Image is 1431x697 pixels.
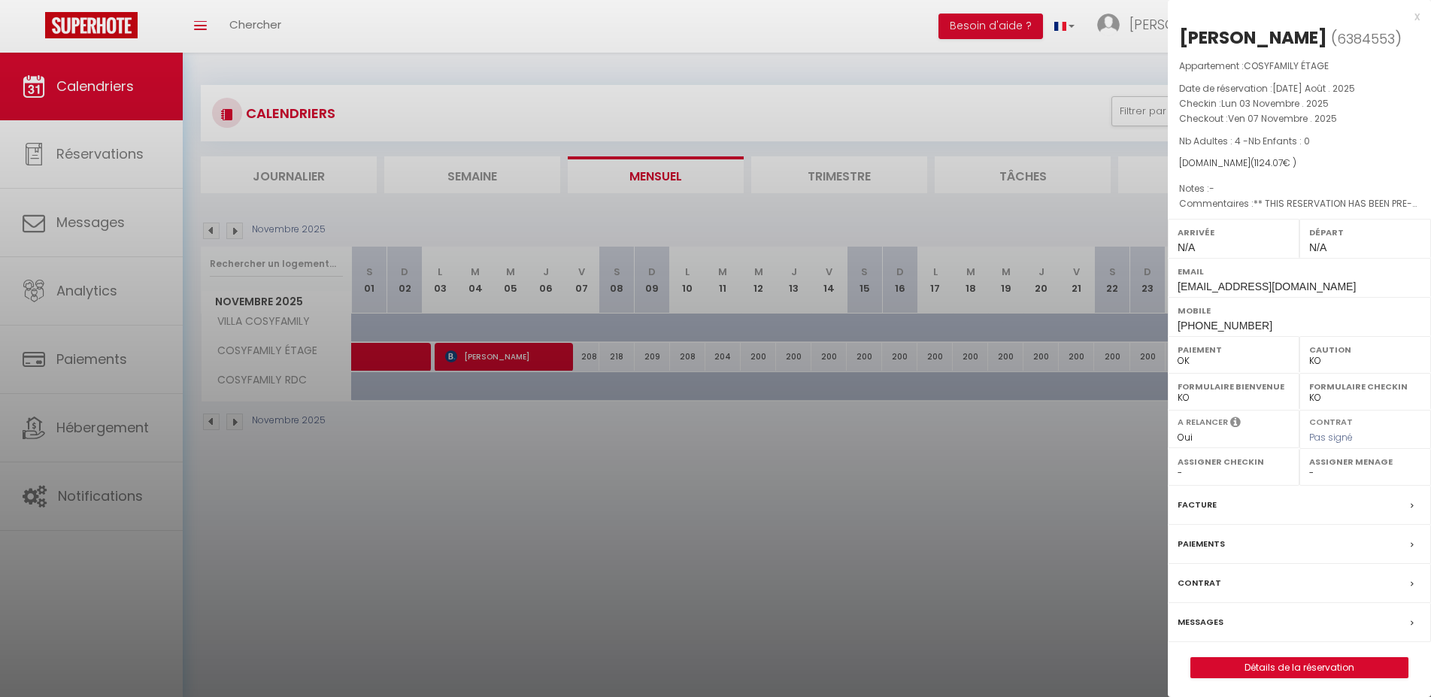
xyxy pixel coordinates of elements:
[1179,135,1310,147] span: Nb Adultes : 4 -
[1179,81,1420,96] p: Date de réservation :
[1178,342,1290,357] label: Paiement
[1331,28,1402,49] span: ( )
[1309,225,1421,240] label: Départ
[1230,416,1241,432] i: Sélectionner OUI si vous souhaiter envoyer les séquences de messages post-checkout
[1309,431,1353,444] span: Pas signé
[1309,342,1421,357] label: Caution
[1178,536,1225,552] label: Paiements
[1191,658,1408,677] a: Détails de la réservation
[1251,156,1296,169] span: ( € )
[1337,29,1395,48] span: 6384553
[1178,379,1290,394] label: Formulaire Bienvenue
[1178,320,1272,332] span: [PHONE_NUMBER]
[1179,59,1420,74] p: Appartement :
[1228,112,1337,125] span: Ven 07 Novembre . 2025
[1190,657,1408,678] button: Détails de la réservation
[1272,82,1355,95] span: [DATE] Août . 2025
[1178,225,1290,240] label: Arrivée
[1254,156,1283,169] span: 1124.07
[1178,264,1421,279] label: Email
[1178,303,1421,318] label: Mobile
[1178,454,1290,469] label: Assigner Checkin
[1179,156,1420,171] div: [DOMAIN_NAME]
[1178,575,1221,591] label: Contrat
[1248,135,1310,147] span: Nb Enfants : 0
[1309,416,1353,426] label: Contrat
[1179,111,1420,126] p: Checkout :
[1179,96,1420,111] p: Checkin :
[1221,97,1329,110] span: Lun 03 Novembre . 2025
[1179,26,1327,50] div: [PERSON_NAME]
[1178,614,1223,630] label: Messages
[1168,8,1420,26] div: x
[1309,379,1421,394] label: Formulaire Checkin
[1309,454,1421,469] label: Assigner Menage
[1178,280,1356,292] span: [EMAIL_ADDRESS][DOMAIN_NAME]
[1179,196,1420,211] p: Commentaires :
[1178,241,1195,253] span: N/A
[1178,497,1217,513] label: Facture
[1179,181,1420,196] p: Notes :
[1209,182,1214,195] span: -
[1178,416,1228,429] label: A relancer
[1244,59,1329,72] span: COSYFAMILY ÉTAGE
[1309,241,1326,253] span: N/A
